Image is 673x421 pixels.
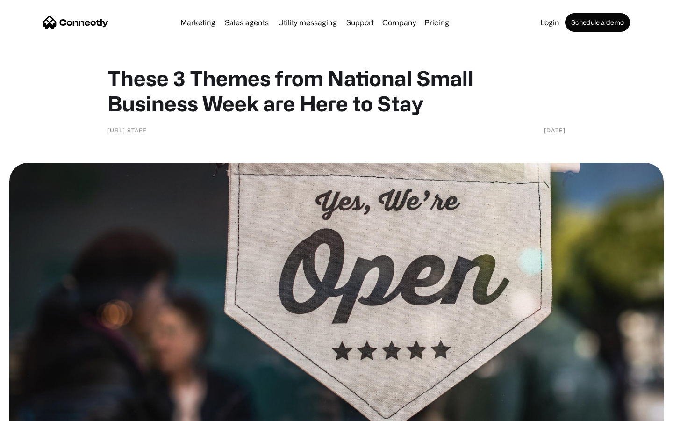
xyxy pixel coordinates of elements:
[107,65,566,116] h1: These 3 Themes from National Small Business Week are Here to Stay
[177,19,219,26] a: Marketing
[537,19,563,26] a: Login
[421,19,453,26] a: Pricing
[274,19,341,26] a: Utility messaging
[565,13,630,32] a: Schedule a demo
[544,125,566,135] div: [DATE]
[382,16,416,29] div: Company
[19,405,56,418] ul: Language list
[221,19,272,26] a: Sales agents
[107,125,146,135] div: [URL] Staff
[9,405,56,418] aside: Language selected: English
[343,19,378,26] a: Support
